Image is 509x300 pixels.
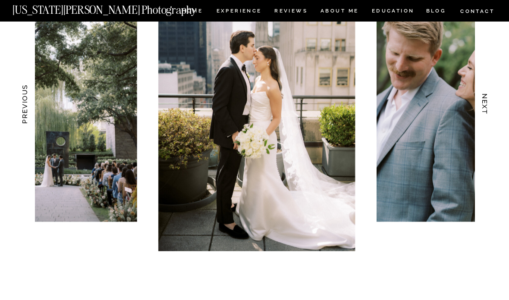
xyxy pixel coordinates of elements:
[320,9,358,16] a: ABOUT ME
[13,4,226,12] a: [US_STATE][PERSON_NAME] Photography
[460,6,495,16] a: CONTACT
[20,77,29,131] h3: PREVIOUS
[274,9,306,16] a: REVIEWS
[481,77,490,131] h3: NEXT
[426,9,446,16] a: BLOG
[217,9,261,16] a: Experience
[371,9,415,16] a: EDUCATION
[180,9,204,16] a: HOME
